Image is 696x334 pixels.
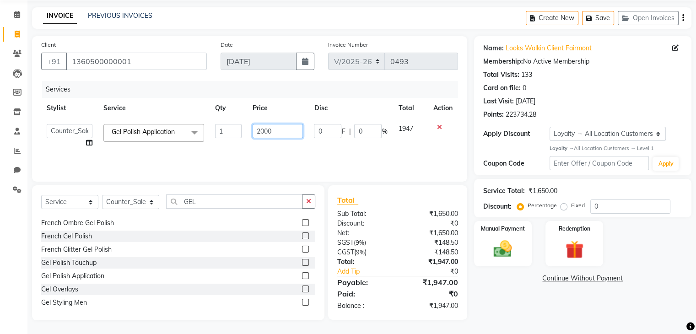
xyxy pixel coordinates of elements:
span: Total [337,195,358,205]
th: Total [393,98,427,119]
a: x [175,128,179,136]
img: _cash.svg [488,238,518,259]
div: 0 [523,83,526,93]
div: ( ) [330,248,398,257]
div: Name: [483,43,504,53]
button: Open Invoices [618,11,679,25]
div: ₹1,947.00 [398,257,465,267]
div: ₹1,650.00 [398,228,465,238]
div: ₹148.50 [398,248,465,257]
label: Client [41,41,56,49]
div: Gel Styling Men [41,298,87,307]
div: Last Visit: [483,97,514,106]
div: Service Total: [483,186,525,196]
label: Date [221,41,233,49]
button: +91 [41,53,67,70]
div: ₹1,650.00 [529,186,557,196]
div: No Active Membership [483,57,682,66]
div: Gel Polish Touchup [41,258,97,268]
th: Price [247,98,308,119]
a: Looks Walkin Client Fairmont [506,43,592,53]
div: Total Visits: [483,70,519,80]
input: Search or Scan [166,194,302,209]
div: ₹1,947.00 [398,301,465,311]
button: Create New [526,11,578,25]
div: ₹1,947.00 [398,277,465,288]
div: ₹148.50 [398,238,465,248]
span: SGST [337,238,354,247]
div: Coupon Code [483,159,550,168]
label: Fixed [571,201,585,210]
div: [DATE] [516,97,535,106]
div: Gel Overlays [41,285,78,294]
div: ₹0 [409,267,464,276]
div: Card on file: [483,83,521,93]
div: ₹0 [398,288,465,299]
div: French Glitter Gel Polish [41,245,112,254]
th: Service [98,98,210,119]
label: Redemption [559,225,590,233]
div: Payable: [330,277,398,288]
div: Membership: [483,57,523,66]
div: Total: [330,257,398,267]
label: Manual Payment [481,225,525,233]
div: Sub Total: [330,209,398,219]
div: 133 [521,70,532,80]
span: F [341,127,345,136]
th: Stylist [41,98,98,119]
div: ₹1,650.00 [398,209,465,219]
div: ₹0 [398,219,465,228]
div: Apply Discount [483,129,550,139]
a: INVOICE [43,8,77,24]
div: French Gel Polish [41,232,92,241]
div: Points: [483,110,504,119]
div: Discount: [330,219,398,228]
span: CGST [337,248,354,256]
button: Save [582,11,614,25]
a: PREVIOUS INVOICES [88,11,152,20]
th: Disc [308,98,393,119]
div: Paid: [330,288,398,299]
div: Services [42,81,465,98]
div: Discount: [483,202,512,211]
th: Qty [210,98,247,119]
button: Apply [653,157,679,171]
div: All Location Customers → Level 1 [550,145,682,152]
input: Search by Name/Mobile/Email/Code [66,53,207,70]
label: Percentage [528,201,557,210]
a: Add Tip [330,267,409,276]
div: Net: [330,228,398,238]
span: Gel Polish Application [112,128,175,136]
th: Action [428,98,458,119]
strong: Loyalty → [550,145,574,151]
div: ( ) [330,238,398,248]
span: | [349,127,351,136]
span: 9% [356,248,365,256]
div: 223734.28 [506,110,536,119]
label: Invoice Number [328,41,368,49]
span: 9% [356,239,364,246]
span: % [382,127,387,136]
img: _gift.svg [560,238,589,261]
div: Gel Polish Application [41,271,104,281]
div: French Ombre Gel Polish [41,218,114,228]
span: 1947 [398,124,413,133]
input: Enter Offer / Coupon Code [550,156,649,170]
a: Continue Without Payment [476,274,690,283]
div: Balance : [330,301,398,311]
